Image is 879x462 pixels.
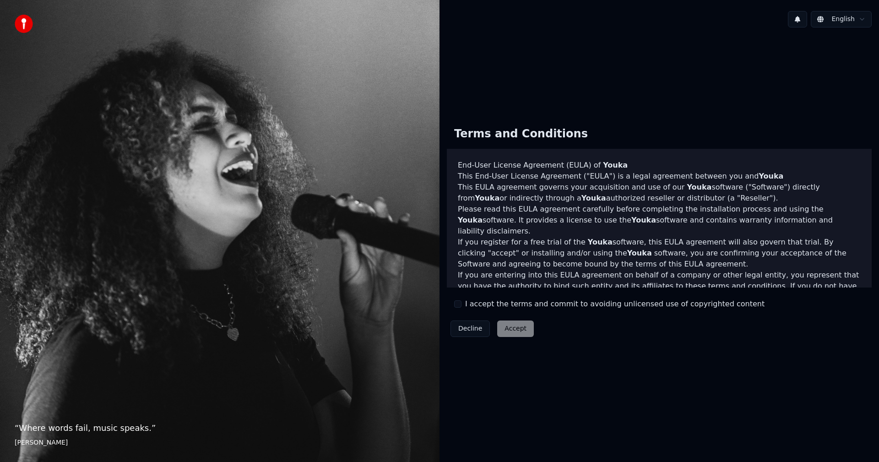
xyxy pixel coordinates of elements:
[631,216,656,224] span: Youka
[759,172,783,180] span: Youka
[475,194,499,202] span: Youka
[447,120,595,149] div: Terms and Conditions
[627,249,652,257] span: Youka
[581,194,606,202] span: Youka
[450,321,490,337] button: Decline
[603,161,628,169] span: Youka
[465,299,765,310] label: I accept the terms and commit to avoiding unlicensed use of copyrighted content
[458,270,861,314] p: If you are entering into this EULA agreement on behalf of a company or other legal entity, you re...
[458,171,861,182] p: This End-User License Agreement ("EULA") is a legal agreement between you and
[15,438,425,447] footer: [PERSON_NAME]
[458,216,483,224] span: Youka
[458,237,861,270] p: If you register for a free trial of the software, this EULA agreement will also govern that trial...
[458,182,861,204] p: This EULA agreement governs your acquisition and use of our software ("Software") directly from o...
[15,15,33,33] img: youka
[458,204,861,237] p: Please read this EULA agreement carefully before completing the installation process and using th...
[458,160,861,171] h3: End-User License Agreement (EULA) of
[15,422,425,435] p: “ Where words fail, music speaks. ”
[687,183,711,191] span: Youka
[588,238,613,246] span: Youka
